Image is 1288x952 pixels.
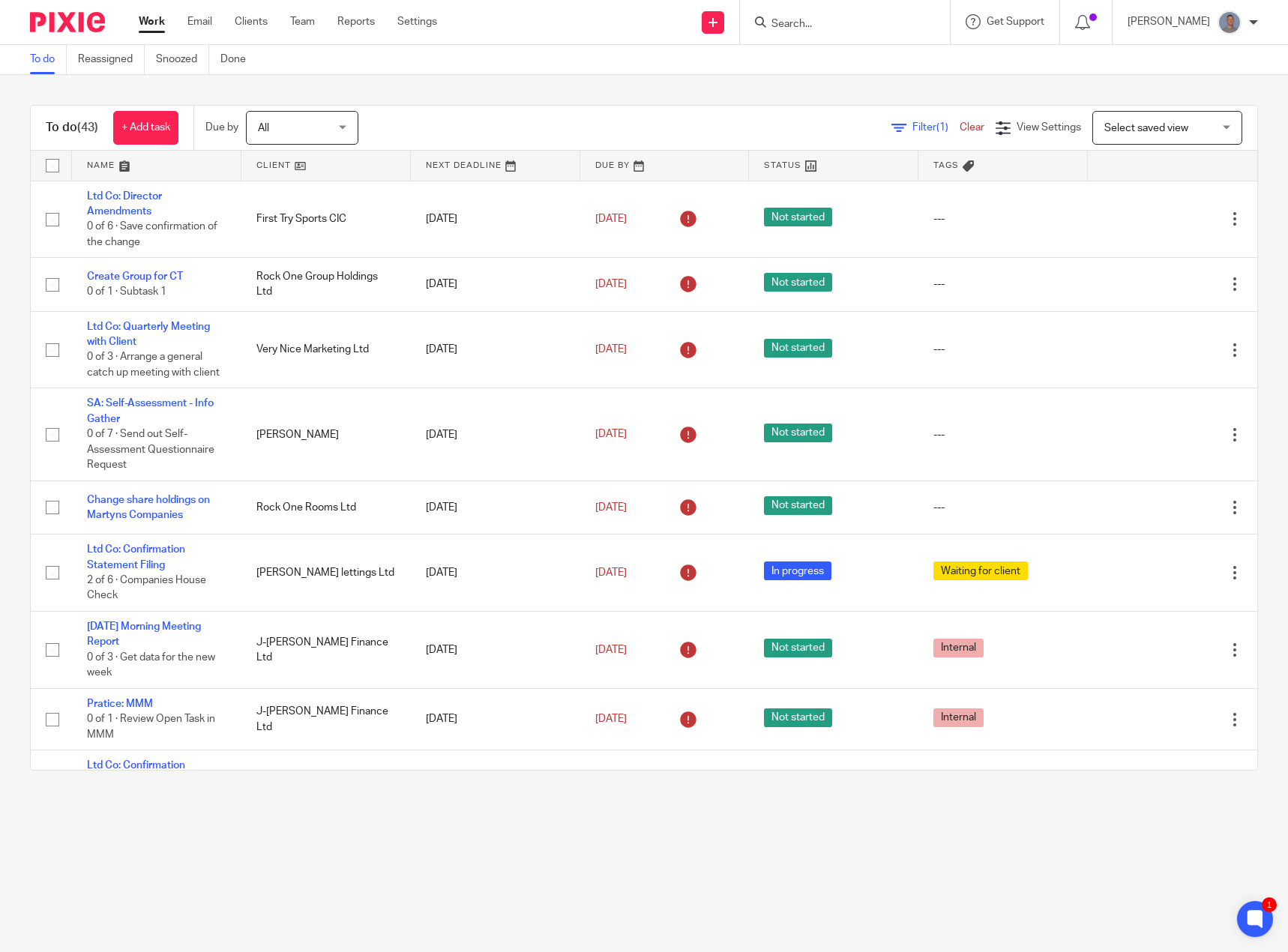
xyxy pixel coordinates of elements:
span: Not started [764,496,832,515]
div: 1 [1262,897,1277,912]
span: 0 of 3 · Arrange a general catch up meeting with client [87,352,220,379]
span: [DATE] [595,645,627,655]
span: In progress [764,561,831,580]
td: [PERSON_NAME] [241,388,411,480]
span: [DATE] [595,344,627,355]
span: [DATE] [595,279,627,289]
span: (1) [936,122,948,133]
span: Not started [764,639,832,657]
span: Filter [912,122,960,133]
a: Ltd Co: Quarterly Meeting with Client [87,322,210,347]
input: Search [770,18,905,31]
a: + Add task [113,111,178,145]
div: --- [933,342,1073,357]
a: Create Group for CT [87,271,183,282]
span: Not started [764,208,832,226]
td: [DATE] [411,688,580,750]
span: Not started [764,273,832,292]
a: Email [187,14,212,29]
td: [DATE] [411,480,580,534]
td: Rock One Group Holdings Ltd [241,258,411,311]
span: Internal [933,639,984,657]
span: 0 of 1 · Subtask 1 [87,287,166,298]
span: Select saved view [1104,123,1188,133]
a: Ltd Co: Confirmation Statement Filing [87,760,185,786]
span: Not started [764,424,832,442]
span: 0 of 6 · Save confirmation of the change [87,221,217,247]
span: 2 of 6 · Companies House Check [87,575,206,601]
td: [DATE] [411,750,580,828]
span: Not started [764,339,832,358]
a: Clients [235,14,268,29]
td: First Try Sports CIC [241,181,411,258]
td: Stepwood Limited [241,750,411,828]
td: Rock One Rooms Ltd [241,480,411,534]
span: (43) [77,121,98,133]
a: Reassigned [78,45,145,74]
td: [PERSON_NAME] lettings Ltd [241,534,411,612]
a: Done [220,45,257,74]
td: Very Nice Marketing Ltd [241,311,411,388]
td: [DATE] [411,534,580,612]
td: J-[PERSON_NAME] Finance Ltd [241,612,411,689]
span: Waiting for client [933,561,1028,580]
img: Pixie [30,12,105,32]
h1: To do [46,120,98,136]
span: [DATE] [595,714,627,724]
span: Tags [933,161,959,169]
span: [DATE] [595,567,627,578]
span: 0 of 1 · Review Open Task in MMM [87,714,215,740]
span: 0 of 3 · Get data for the new week [87,652,215,678]
td: [DATE] [411,258,580,311]
span: Get Support [987,16,1044,27]
span: [DATE] [595,214,627,224]
div: --- [933,277,1073,292]
span: Not started [764,708,832,727]
span: 0 of 7 · Send out Self-Assessment Questionnaire Request [87,429,214,470]
img: James%20Headshot.png [1218,10,1242,34]
span: Internal [933,708,984,727]
a: [DATE] Morning Meeting Report [87,621,201,647]
p: Due by [205,120,238,135]
td: [DATE] [411,181,580,258]
a: Change share holdings on Martyns Companies [87,495,210,520]
a: Team [290,14,315,29]
a: Reports [337,14,375,29]
span: [DATE] [595,502,627,513]
td: [DATE] [411,311,580,388]
td: [DATE] [411,612,580,689]
p: [PERSON_NAME] [1128,14,1210,29]
a: Pratice: MMM [87,699,153,709]
div: --- [933,427,1073,442]
a: Clear [960,122,984,133]
td: J-[PERSON_NAME] Finance Ltd [241,688,411,750]
a: Work [139,14,165,29]
span: View Settings [1017,122,1081,133]
a: SA: Self-Assessment - Info Gather [87,398,214,424]
a: Ltd Co: Confirmation Statement Filing [87,544,185,570]
td: [DATE] [411,388,580,480]
a: To do [30,45,67,74]
div: --- [933,211,1073,226]
span: All [258,123,269,133]
a: Snoozed [156,45,209,74]
div: --- [933,500,1073,515]
span: [DATE] [595,429,627,439]
a: Settings [397,14,437,29]
a: Ltd Co: Director Amendments [87,191,162,217]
